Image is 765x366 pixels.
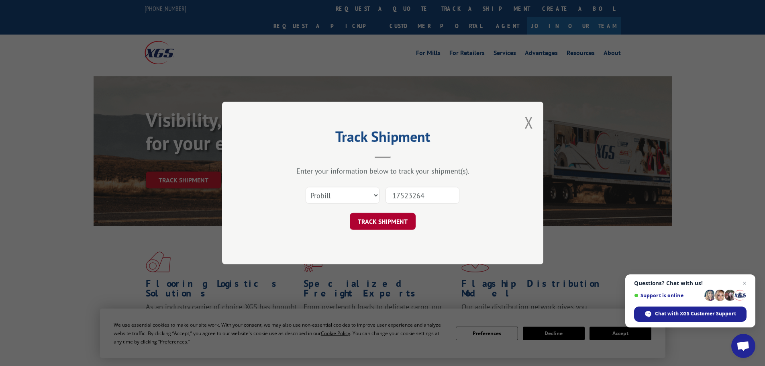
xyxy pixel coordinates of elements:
[740,278,749,288] span: Close chat
[350,213,416,230] button: TRACK SHIPMENT
[262,131,503,146] h2: Track Shipment
[731,334,755,358] div: Open chat
[386,187,459,204] input: Number(s)
[634,280,747,286] span: Questions? Chat with us!
[634,292,702,299] span: Support is online
[634,307,747,322] div: Chat with XGS Customer Support
[262,166,503,176] div: Enter your information below to track your shipment(s).
[655,310,736,317] span: Chat with XGS Customer Support
[524,112,533,133] button: Close modal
